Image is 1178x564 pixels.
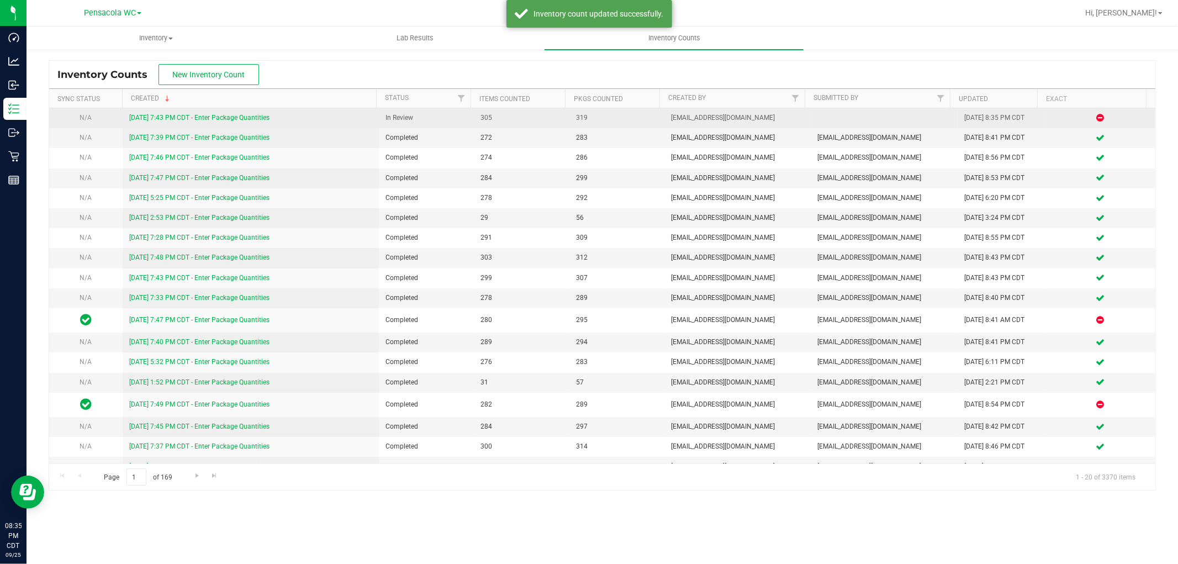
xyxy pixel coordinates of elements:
[671,273,804,283] span: [EMAIL_ADDRESS][DOMAIN_NAME]
[8,127,19,138] inline-svg: Outbound
[80,397,92,412] span: In Sync
[129,274,270,282] a: [DATE] 7:43 PM CDT - Enter Package Quantities
[385,173,467,183] span: Completed
[671,421,804,432] span: [EMAIL_ADDRESS][DOMAIN_NAME]
[534,8,664,19] div: Inventory count updated successfully.
[129,462,270,470] a: [DATE] 7:44 PM CDT - Enter Package Quantities
[964,193,1039,203] div: [DATE] 6:20 PM CDT
[129,442,270,450] a: [DATE] 7:37 PM CDT - Enter Package Quantities
[385,377,467,388] span: Completed
[818,441,951,452] span: [EMAIL_ADDRESS][DOMAIN_NAME]
[671,337,804,347] span: [EMAIL_ADDRESS][DOMAIN_NAME]
[959,95,988,103] a: Updated
[964,173,1039,183] div: [DATE] 8:53 PM CDT
[786,89,805,108] a: Filter
[8,80,19,91] inline-svg: Inbound
[385,233,467,243] span: Completed
[207,468,223,483] a: Go to the last page
[671,441,804,452] span: [EMAIL_ADDRESS][DOMAIN_NAME]
[545,27,804,50] a: Inventory Counts
[80,378,92,386] span: N/A
[80,194,92,202] span: N/A
[385,152,467,163] span: Completed
[964,152,1039,163] div: [DATE] 8:56 PM CDT
[94,468,182,486] span: Page of 169
[480,273,562,283] span: 299
[964,293,1039,303] div: [DATE] 8:40 PM CDT
[818,252,951,263] span: [EMAIL_ADDRESS][DOMAIN_NAME]
[671,293,804,303] span: [EMAIL_ADDRESS][DOMAIN_NAME]
[576,293,658,303] span: 289
[818,461,951,472] span: [EMAIL_ADDRESS][DOMAIN_NAME]
[818,377,951,388] span: [EMAIL_ADDRESS][DOMAIN_NAME]
[385,193,467,203] span: Completed
[189,468,205,483] a: Go to the next page
[11,476,44,509] iframe: Resource center
[576,152,658,163] span: 286
[964,461,1039,472] div: [DATE] 8:43 PM CDT
[80,358,92,366] span: N/A
[671,315,804,325] span: [EMAIL_ADDRESS][DOMAIN_NAME]
[5,521,22,551] p: 08:35 PM CDT
[671,193,804,203] span: [EMAIL_ADDRESS][DOMAIN_NAME]
[452,89,471,108] a: Filter
[129,134,270,141] a: [DATE] 7:39 PM CDT - Enter Package Quantities
[129,114,270,122] a: [DATE] 7:43 PM CDT - Enter Package Quantities
[286,27,545,50] a: Lab Results
[576,133,658,143] span: 283
[480,293,562,303] span: 278
[80,294,92,302] span: N/A
[27,33,285,43] span: Inventory
[57,68,159,81] span: Inventory Counts
[382,33,448,43] span: Lab Results
[576,315,658,325] span: 295
[1067,468,1144,485] span: 1 - 20 of 3370 items
[964,315,1039,325] div: [DATE] 8:41 AM CDT
[964,337,1039,347] div: [DATE] 8:41 PM CDT
[964,441,1039,452] div: [DATE] 8:46 PM CDT
[27,27,286,50] a: Inventory
[964,421,1039,432] div: [DATE] 8:42 PM CDT
[480,461,562,472] span: 290
[385,213,467,223] span: Completed
[818,133,951,143] span: [EMAIL_ADDRESS][DOMAIN_NAME]
[480,441,562,452] span: 300
[479,95,530,103] a: Items Counted
[84,8,136,18] span: Pensacola WC
[80,114,92,122] span: N/A
[480,357,562,367] span: 276
[80,254,92,261] span: N/A
[80,214,92,222] span: N/A
[129,214,270,222] a: [DATE] 2:53 PM CDT - Enter Package Quantities
[480,133,562,143] span: 272
[671,377,804,388] span: [EMAIL_ADDRESS][DOMAIN_NAME]
[818,152,951,163] span: [EMAIL_ADDRESS][DOMAIN_NAME]
[671,173,804,183] span: [EMAIL_ADDRESS][DOMAIN_NAME]
[80,154,92,161] span: N/A
[480,421,562,432] span: 284
[80,338,92,346] span: N/A
[480,315,562,325] span: 280
[576,252,658,263] span: 312
[129,338,270,346] a: [DATE] 7:40 PM CDT - Enter Package Quantities
[818,315,951,325] span: [EMAIL_ADDRESS][DOMAIN_NAME]
[480,213,562,223] span: 29
[126,468,146,486] input: 1
[385,133,467,143] span: Completed
[671,399,804,410] span: [EMAIL_ADDRESS][DOMAIN_NAME]
[576,273,658,283] span: 307
[964,273,1039,283] div: [DATE] 8:43 PM CDT
[576,441,658,452] span: 314
[480,173,562,183] span: 284
[964,213,1039,223] div: [DATE] 3:24 PM CDT
[129,358,270,366] a: [DATE] 5:32 PM CDT - Enter Package Quantities
[385,337,467,347] span: Completed
[129,316,270,324] a: [DATE] 7:47 PM CDT - Enter Package Quantities
[385,252,467,263] span: Completed
[818,337,951,347] span: [EMAIL_ADDRESS][DOMAIN_NAME]
[159,64,259,85] button: New Inventory Count
[57,95,100,103] a: Sync Status
[813,94,858,102] a: Submitted By
[385,113,467,123] span: In Review
[818,193,951,203] span: [EMAIL_ADDRESS][DOMAIN_NAME]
